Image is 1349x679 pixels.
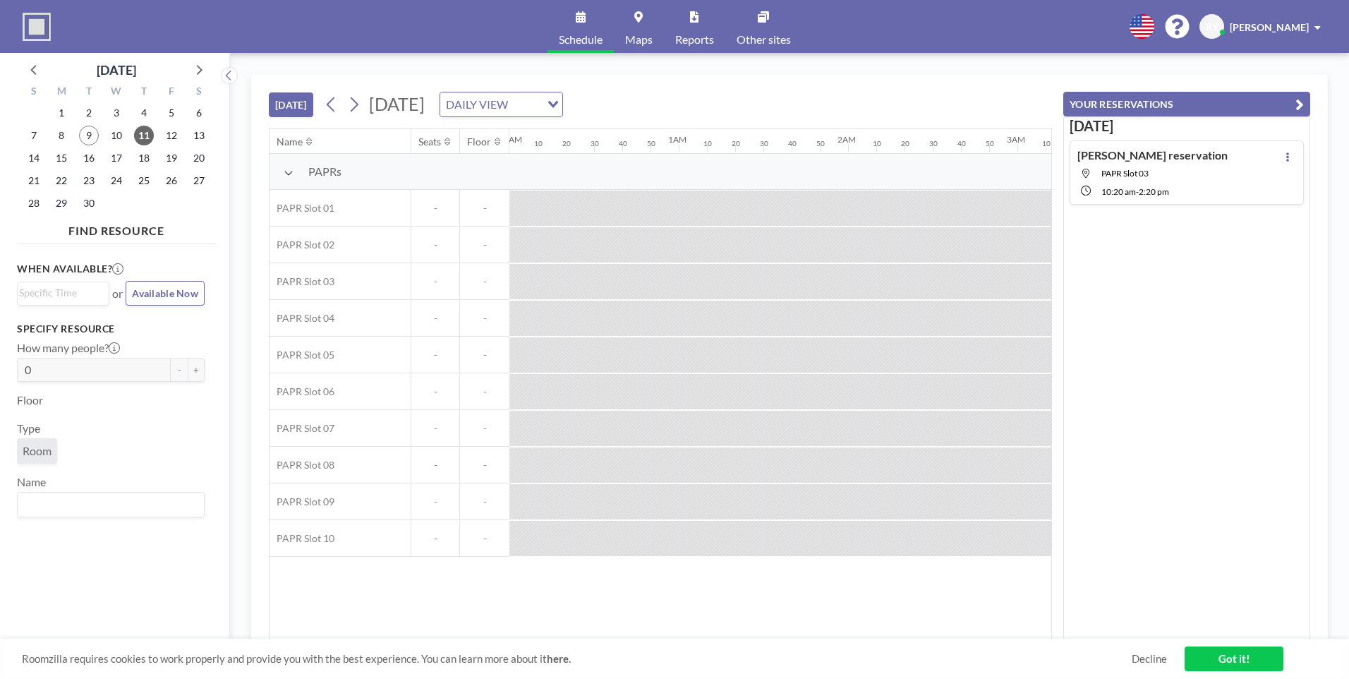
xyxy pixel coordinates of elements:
[107,171,126,191] span: Wednesday, September 24, 2025
[270,459,334,471] span: PAPR Slot 08
[1185,647,1283,671] a: Got it!
[675,34,714,45] span: Reports
[547,652,571,665] a: here.
[157,83,185,102] div: F
[837,134,856,145] div: 2AM
[467,136,491,148] div: Floor
[460,312,509,325] span: -
[440,92,562,116] div: Search for option
[126,281,205,306] button: Available Now
[17,421,40,435] label: Type
[18,493,204,517] div: Search for option
[1101,168,1149,179] span: PAPR Slot 03
[24,171,44,191] span: Sunday, September 21, 2025
[1070,117,1304,135] h3: [DATE]
[625,34,653,45] span: Maps
[737,34,791,45] span: Other sites
[277,136,303,148] div: Name
[460,385,509,398] span: -
[668,134,686,145] div: 1AM
[23,13,51,41] img: organization-logo
[1042,139,1051,148] div: 10
[112,287,123,301] span: or
[24,148,44,168] span: Sunday, September 14, 2025
[1139,186,1169,197] span: 2:20 PM
[132,287,198,299] span: Available Now
[460,459,509,471] span: -
[22,652,1132,666] span: Roomzilla requires cookies to work properly and provide you with the best experience. You can lea...
[270,495,334,508] span: PAPR Slot 09
[270,349,334,361] span: PAPR Slot 05
[103,83,131,102] div: W
[901,139,909,148] div: 20
[460,495,509,508] span: -
[189,171,209,191] span: Saturday, September 27, 2025
[460,202,509,215] span: -
[134,126,154,145] span: Thursday, September 11, 2025
[17,475,46,489] label: Name
[1101,186,1136,197] span: 10:20 AM
[411,202,459,215] span: -
[411,459,459,471] span: -
[270,239,334,251] span: PAPR Slot 02
[460,532,509,545] span: -
[52,193,71,213] span: Monday, September 29, 2025
[788,139,797,148] div: 40
[79,126,99,145] span: Tuesday, September 9, 2025
[20,83,48,102] div: S
[162,103,181,123] span: Friday, September 5, 2025
[52,103,71,123] span: Monday, September 1, 2025
[411,312,459,325] span: -
[107,126,126,145] span: Wednesday, September 10, 2025
[97,60,136,80] div: [DATE]
[79,193,99,213] span: Tuesday, September 30, 2025
[1230,21,1309,33] span: [PERSON_NAME]
[369,93,425,114] span: [DATE]
[23,444,52,458] span: Room
[17,393,43,407] label: Floor
[411,385,459,398] span: -
[411,275,459,288] span: -
[411,495,459,508] span: -
[732,139,740,148] div: 20
[79,103,99,123] span: Tuesday, September 2, 2025
[559,34,603,45] span: Schedule
[512,95,539,114] input: Search for option
[269,92,313,117] button: [DATE]
[107,148,126,168] span: Wednesday, September 17, 2025
[460,349,509,361] span: -
[986,139,994,148] div: 50
[52,148,71,168] span: Monday, September 15, 2025
[703,139,712,148] div: 10
[17,218,216,238] h4: FIND RESOURCE
[270,385,334,398] span: PAPR Slot 06
[591,139,599,148] div: 30
[1063,92,1310,116] button: YOUR RESERVATIONS
[162,148,181,168] span: Friday, September 19, 2025
[134,103,154,123] span: Thursday, September 4, 2025
[1136,186,1139,197] span: -
[873,139,881,148] div: 10
[619,139,627,148] div: 40
[188,358,205,382] button: +
[52,171,71,191] span: Monday, September 22, 2025
[460,239,509,251] span: -
[411,349,459,361] span: -
[107,103,126,123] span: Wednesday, September 3, 2025
[460,422,509,435] span: -
[270,275,334,288] span: PAPR Slot 03
[162,126,181,145] span: Friday, September 12, 2025
[647,139,655,148] div: 50
[24,126,44,145] span: Sunday, September 7, 2025
[189,126,209,145] span: Saturday, September 13, 2025
[534,139,543,148] div: 10
[24,193,44,213] span: Sunday, September 28, 2025
[1132,652,1167,666] a: Decline
[162,171,181,191] span: Friday, September 26, 2025
[929,139,938,148] div: 30
[957,139,966,148] div: 40
[418,136,441,148] div: Seats
[79,171,99,191] span: Tuesday, September 23, 2025
[411,239,459,251] span: -
[189,103,209,123] span: Saturday, September 6, 2025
